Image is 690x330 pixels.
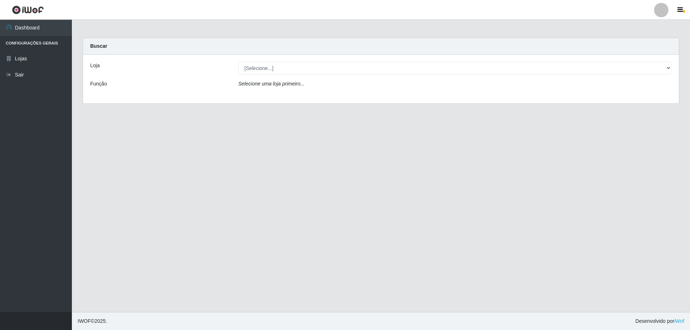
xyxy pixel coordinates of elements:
label: Loja [90,62,100,69]
i: Selecione uma loja primeiro... [238,81,304,87]
strong: Buscar [90,43,107,49]
span: IWOF [78,318,91,324]
span: © 2025 . [78,317,107,325]
img: CoreUI Logo [12,5,44,14]
span: Desenvolvido por [635,317,684,325]
a: iWof [674,318,684,324]
label: Função [90,80,107,88]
